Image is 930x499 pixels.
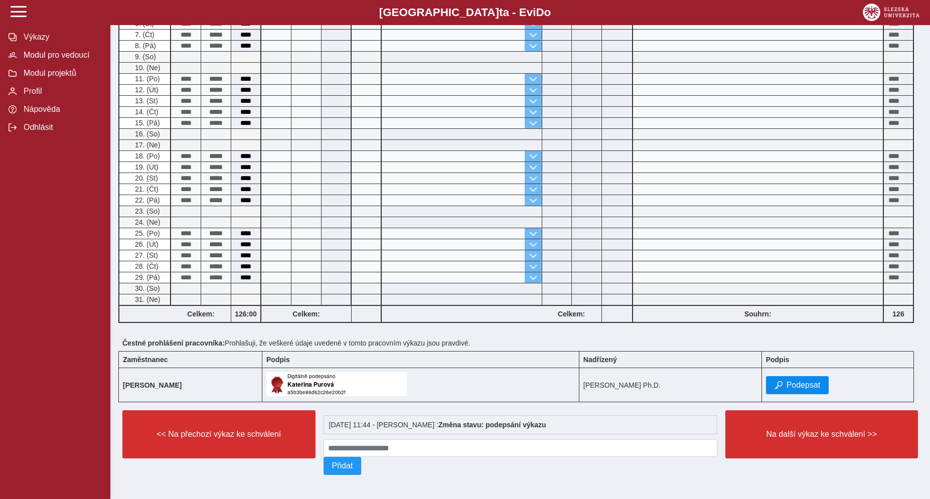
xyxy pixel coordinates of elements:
[744,310,771,318] b: Souhrn:
[266,356,290,364] b: Podpis
[118,335,922,351] div: Prohlašuji, že veškeré údaje uvedené v tomto pracovním výkazu jsou pravdivé.
[133,218,161,226] span: 24. (Ne)
[133,130,160,138] span: 16. (So)
[133,75,160,83] span: 11. (Po)
[725,410,918,458] button: Na další výkaz ke schválení >>
[21,33,102,42] span: Výkazy
[766,356,790,364] b: Podpis
[21,69,102,78] span: Modul projektů
[21,51,102,60] span: Modul pro vedoucí
[21,87,102,96] span: Profil
[122,410,316,458] button: << Na přechozí výkaz ke schválení
[123,381,182,389] b: [PERSON_NAME]
[579,368,761,402] td: [PERSON_NAME] Ph.D.
[863,4,919,21] img: logo_web_su.png
[266,372,407,396] img: Digitálně podepsáno uživatelem
[123,356,168,364] b: Zaměstnanec
[231,310,260,318] b: 126:00
[499,6,503,19] span: t
[133,86,159,94] span: 12. (Út)
[133,163,159,171] span: 19. (Út)
[133,251,158,259] span: 27. (St)
[171,310,231,318] b: Celkem:
[734,430,910,439] span: Na další výkaz ke schválení >>
[21,123,102,132] span: Odhlásit
[133,207,160,215] span: 23. (So)
[133,108,159,116] span: 14. (Čt)
[133,229,160,237] span: 25. (Po)
[766,376,829,394] button: Podepsat
[122,339,225,347] b: Čestné prohlášení pracovníka:
[324,457,362,475] button: Přidat
[133,152,160,160] span: 18. (Po)
[438,421,546,429] b: Změna stavu: podepsání výkazu
[332,461,353,470] span: Přidat
[133,141,161,149] span: 17. (Ne)
[133,284,160,292] span: 30. (So)
[133,174,158,182] span: 20. (St)
[133,53,156,61] span: 9. (So)
[536,6,544,19] span: D
[542,310,601,318] b: Celkem:
[133,295,161,303] span: 31. (Ne)
[133,262,159,270] span: 28. (Čt)
[21,105,102,114] span: Nápověda
[133,273,160,281] span: 29. (Pá)
[131,430,307,439] span: << Na přechozí výkaz ke schválení
[787,381,821,390] span: Podepsat
[133,97,158,105] span: 13. (St)
[884,310,913,318] b: 126
[324,415,717,434] div: [DATE] 11:44 - [PERSON_NAME] :
[133,240,159,248] span: 26. (Út)
[544,6,551,19] span: o
[133,31,154,39] span: 7. (Čt)
[30,6,900,19] b: [GEOGRAPHIC_DATA] a - Evi
[133,42,156,50] span: 8. (Pá)
[261,310,351,318] b: Celkem:
[133,185,159,193] span: 21. (Čt)
[583,356,617,364] b: Nadřízený
[133,64,161,72] span: 10. (Ne)
[133,119,160,127] span: 15. (Pá)
[133,196,160,204] span: 22. (Pá)
[133,20,154,28] span: 6. (St)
